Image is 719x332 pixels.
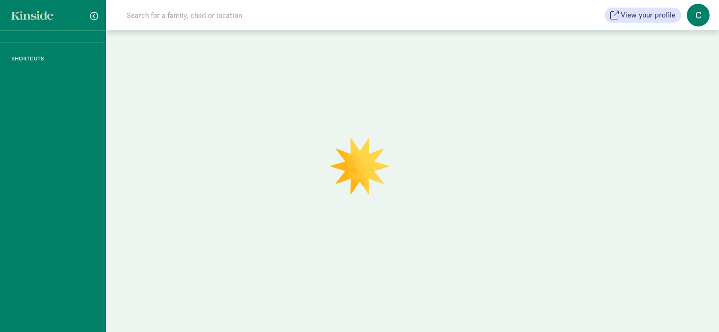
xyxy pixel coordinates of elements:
[672,287,719,332] iframe: Chat Widget
[621,9,676,21] span: View your profile
[605,8,681,23] button: View your profile
[687,4,710,26] span: C
[121,6,386,25] input: Search for a family, child or location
